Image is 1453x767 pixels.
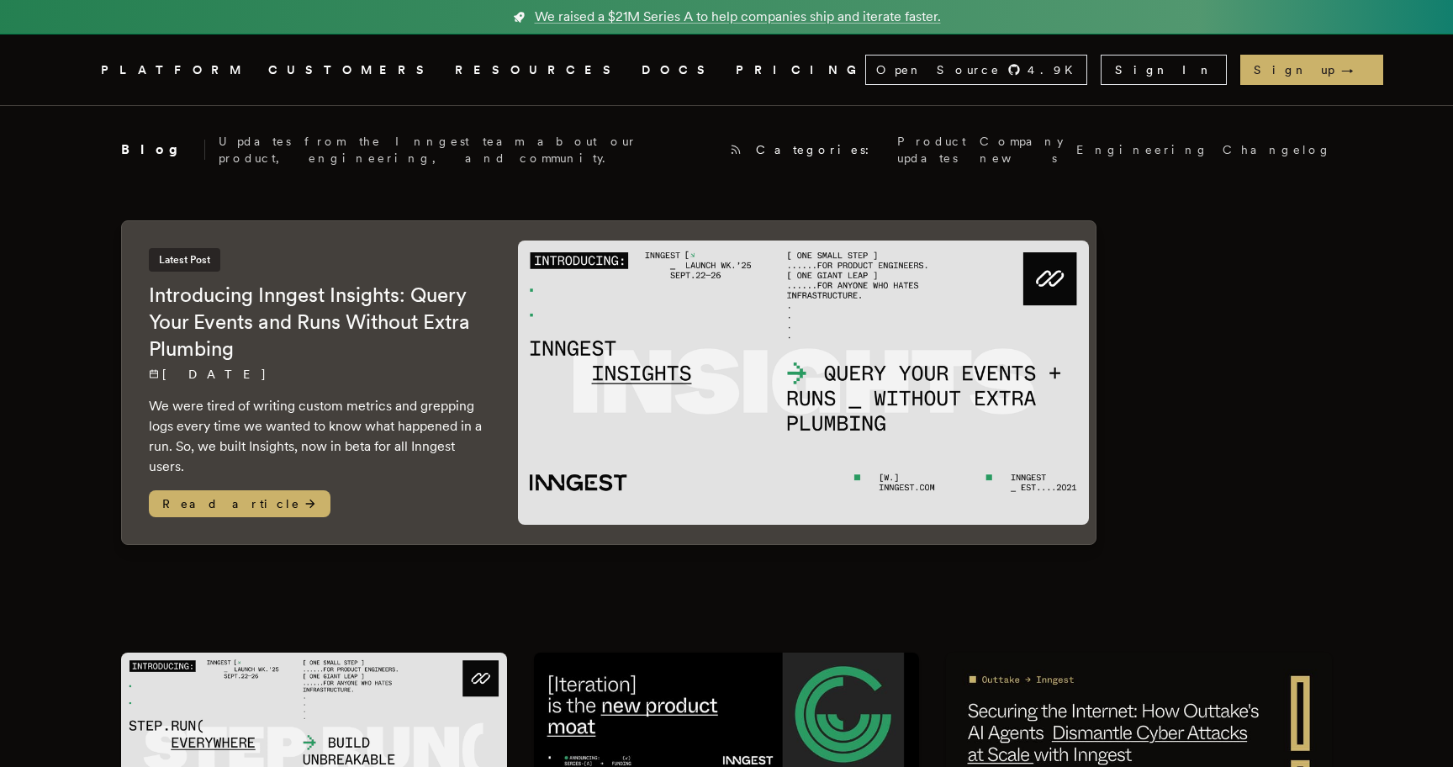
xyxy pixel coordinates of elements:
a: PRICING [736,60,865,81]
button: RESOURCES [455,60,621,81]
p: We were tired of writing custom metrics and grepping logs every time we wanted to know what happe... [149,396,484,477]
p: Updates from the Inngest team about our product, engineering, and community. [219,133,716,167]
a: Sign In [1101,55,1227,85]
a: Company news [980,133,1063,167]
nav: Global [54,34,1399,105]
h2: Introducing Inngest Insights: Query Your Events and Runs Without Extra Plumbing [149,282,484,362]
span: → [1341,61,1370,78]
span: Open Source [876,61,1001,78]
span: Latest Post [149,248,220,272]
span: Read article [149,490,330,517]
a: DOCS [642,60,716,81]
button: PLATFORM [101,60,248,81]
h2: Blog [121,140,205,160]
span: 4.9 K [1028,61,1083,78]
a: Changelog [1223,141,1332,158]
a: Sign up [1240,55,1383,85]
p: [DATE] [149,366,484,383]
a: Product updates [897,133,966,167]
a: CUSTOMERS [268,60,435,81]
span: Categories: [756,141,884,158]
img: Featured image for Introducing Inngest Insights: Query Your Events and Runs Without Extra Plumbin... [518,241,1089,526]
a: Latest PostIntroducing Inngest Insights: Query Your Events and Runs Without Extra Plumbing[DATE] ... [121,220,1096,545]
a: Engineering [1076,141,1209,158]
span: We raised a $21M Series A to help companies ship and iterate faster. [535,7,941,27]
